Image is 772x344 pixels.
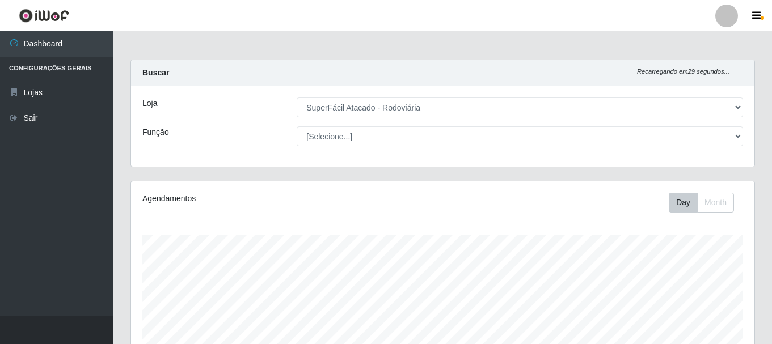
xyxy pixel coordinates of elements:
[697,193,734,213] button: Month
[142,126,169,138] label: Função
[142,68,169,77] strong: Buscar
[669,193,734,213] div: First group
[142,193,383,205] div: Agendamentos
[637,68,729,75] i: Recarregando em 29 segundos...
[669,193,698,213] button: Day
[669,193,743,213] div: Toolbar with button groups
[142,97,157,109] label: Loja
[19,9,69,23] img: CoreUI Logo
